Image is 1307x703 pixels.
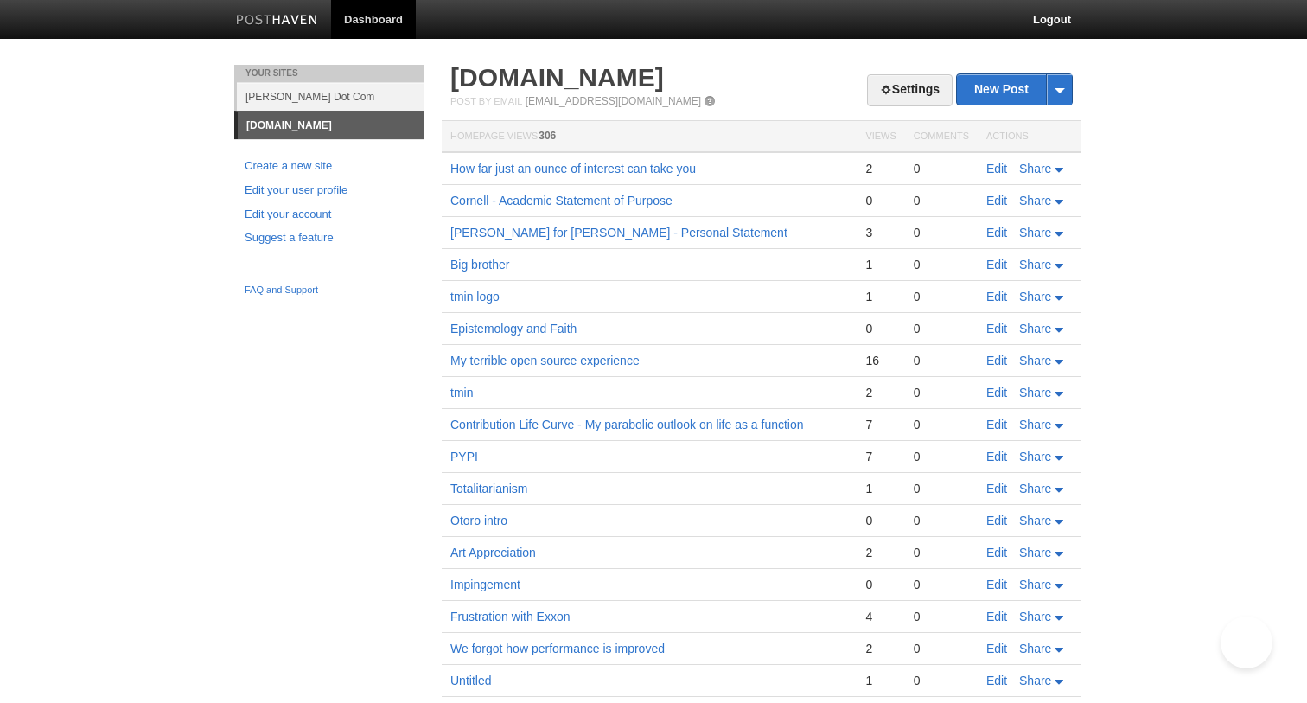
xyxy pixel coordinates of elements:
a: Edit [986,674,1007,687]
a: Edit [986,162,1007,176]
div: 0 [914,193,969,208]
a: Cornell - Academic Statement of Purpose [450,194,673,208]
div: 0 [865,193,896,208]
span: Share [1019,290,1051,304]
a: tmin logo [450,290,500,304]
a: Art Appreciation [450,546,536,559]
span: Share [1019,610,1051,623]
a: [PERSON_NAME] Dot Com [237,82,424,111]
div: 0 [914,545,969,560]
a: Edit [986,226,1007,240]
a: Edit your user profile [245,182,414,200]
a: Big brother [450,258,509,272]
span: Share [1019,322,1051,336]
a: Edit [986,386,1007,399]
div: 2 [865,161,896,176]
div: 0 [914,513,969,528]
div: 1 [865,481,896,496]
span: Share [1019,578,1051,591]
a: Edit [986,578,1007,591]
div: 0 [865,513,896,528]
span: Share [1019,226,1051,240]
a: Edit [986,546,1007,559]
a: Frustration with Exxon [450,610,571,623]
span: Share [1019,642,1051,655]
span: Share [1019,674,1051,687]
div: 0 [914,481,969,496]
div: 0 [914,609,969,624]
a: Untitled [450,674,491,687]
a: Edit [986,450,1007,463]
li: Your Sites [234,65,424,82]
a: [EMAIL_ADDRESS][DOMAIN_NAME] [526,95,701,107]
div: 7 [865,417,896,432]
a: Impingement [450,578,520,591]
span: Share [1019,514,1051,527]
div: 0 [914,385,969,400]
a: Edit [986,482,1007,495]
div: 0 [865,577,896,592]
a: [PERSON_NAME] for [PERSON_NAME] - Personal Statement [450,226,787,240]
span: 306 [539,130,556,142]
a: FAQ and Support [245,283,414,298]
div: 0 [914,161,969,176]
div: 0 [865,321,896,336]
div: 16 [865,353,896,368]
a: Contribution Life Curve - My parabolic outlook on life as a function [450,418,804,431]
a: Edit [986,322,1007,336]
div: 7 [865,449,896,464]
a: Edit [986,642,1007,655]
iframe: Help Scout Beacon - Open [1221,617,1272,668]
a: Create a new site [245,157,414,176]
a: Edit [986,354,1007,367]
a: Totalitarianism [450,482,527,495]
span: Share [1019,546,1051,559]
div: 1 [865,673,896,688]
a: We forgot how performance is improved [450,642,665,655]
div: 0 [914,289,969,304]
span: Share [1019,354,1051,367]
a: Edit your account [245,206,414,224]
span: Share [1019,418,1051,431]
a: Otoro intro [450,514,507,527]
th: Actions [978,121,1081,153]
a: How far just an ounce of interest can take you [450,162,696,176]
a: tmin [450,386,473,399]
div: 0 [914,321,969,336]
a: Edit [986,194,1007,208]
th: Views [857,121,904,153]
a: New Post [957,74,1072,105]
a: Edit [986,418,1007,431]
a: [DOMAIN_NAME] [450,63,664,92]
th: Comments [905,121,978,153]
div: 0 [914,673,969,688]
a: Edit [986,290,1007,304]
div: 3 [865,225,896,240]
a: Epistemology and Faith [450,322,577,336]
div: 2 [865,385,896,400]
a: [DOMAIN_NAME] [238,112,424,139]
span: Share [1019,258,1051,272]
div: 0 [914,577,969,592]
div: 4 [865,609,896,624]
div: 0 [914,641,969,656]
a: Edit [986,258,1007,272]
span: Share [1019,450,1051,463]
span: Share [1019,386,1051,399]
div: 0 [914,353,969,368]
a: Edit [986,610,1007,623]
th: Homepage Views [442,121,857,153]
a: PYPI [450,450,478,463]
div: 1 [865,289,896,304]
div: 2 [865,641,896,656]
a: My terrible open source experience [450,354,640,367]
div: 2 [865,545,896,560]
a: Edit [986,514,1007,527]
span: Share [1019,194,1051,208]
div: 1 [865,257,896,272]
span: Post by Email [450,96,522,106]
a: Suggest a feature [245,229,414,247]
img: Posthaven-bar [236,15,318,28]
div: 0 [914,225,969,240]
div: 0 [914,449,969,464]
